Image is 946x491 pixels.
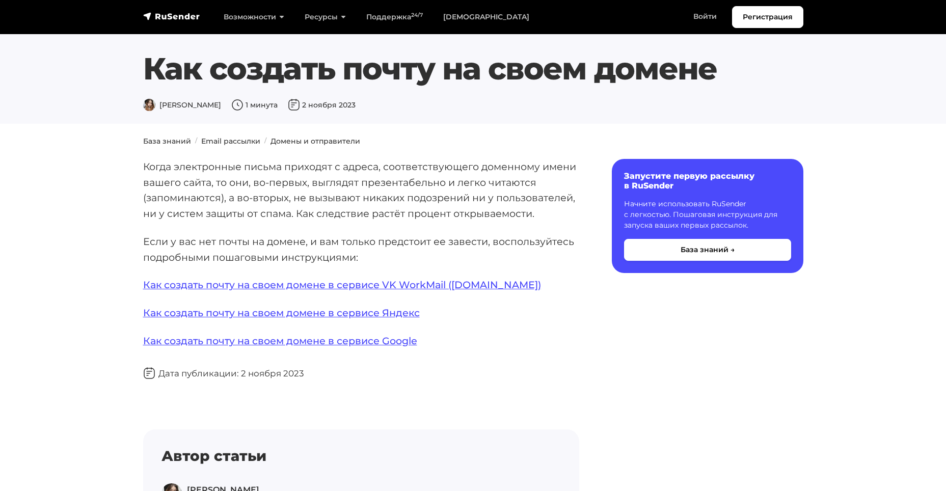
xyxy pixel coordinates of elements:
img: Время чтения [231,99,244,111]
h6: Запустите первую рассылку в RuSender [624,171,791,190]
a: Возможности [213,7,294,28]
p: Когда электронные письма приходят с адреса, соответствующего доменному имени вашего сайта, то они... [143,159,579,222]
h1: Как создать почту на своем домене [143,50,803,87]
sup: 24/7 [411,12,423,18]
a: [DEMOGRAPHIC_DATA] [433,7,539,28]
p: Начните использовать RuSender с легкостью. Пошаговая инструкция для запуска ваших первых рассылок. [624,199,791,231]
a: База знаний [143,137,191,146]
p: Если у вас нет почты на домене, и вам только предстоит ее завести, воспользуйтесь подробными поша... [143,234,579,265]
a: Запустите первую рассылку в RuSender Начните использовать RuSender с легкостью. Пошаговая инструк... [612,159,803,273]
h4: Автор статьи [161,448,561,465]
nav: breadcrumb [137,136,809,147]
a: Домены и отправители [271,137,360,146]
img: Дата публикации [288,99,300,111]
img: RuSender [143,11,200,21]
a: Регистрация [732,6,803,28]
img: Дата публикации [143,367,155,379]
a: Как создать почту на своем домене в сервисе Google [143,335,417,347]
span: 2 ноября 2023 [288,100,356,110]
a: Email рассылки [201,137,260,146]
a: Поддержка24/7 [356,7,433,28]
a: Ресурсы [294,7,356,28]
span: Дата публикации: 2 ноября 2023 [143,368,304,378]
a: Войти [683,6,727,27]
span: [PERSON_NAME] [143,100,221,110]
a: Как создать почту на своем домене в сервисе Яндекс [143,307,420,319]
span: 1 минута [231,100,278,110]
a: Как создать почту на своем домене в сервисе VK WorkMail ([DOMAIN_NAME]) [143,279,541,291]
button: База знаний → [624,239,791,261]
